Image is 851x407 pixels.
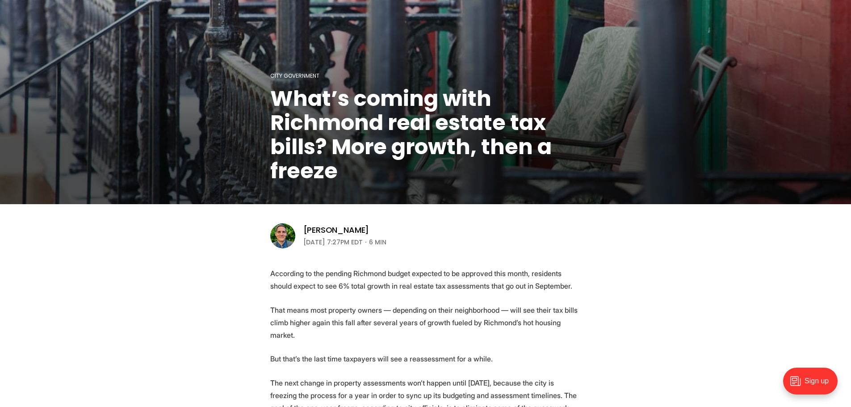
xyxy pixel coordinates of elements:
[369,237,386,248] span: 6 min
[270,223,295,248] img: Graham Moomaw
[776,363,851,407] iframe: portal-trigger
[270,304,581,341] p: That means most property owners — depending on their neighborhood — will see their tax bills clim...
[270,352,581,365] p: But that’s the last time taxpayers will see a reassessment for a while.
[303,225,369,235] a: [PERSON_NAME]
[270,72,319,80] a: City Government
[270,87,581,183] h1: What’s coming with Richmond real estate tax bills? More growth, then a freeze
[270,267,581,292] p: According to the pending Richmond budget expected to be approved this month, residents should exp...
[303,237,363,248] time: [DATE] 7:27PM EDT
